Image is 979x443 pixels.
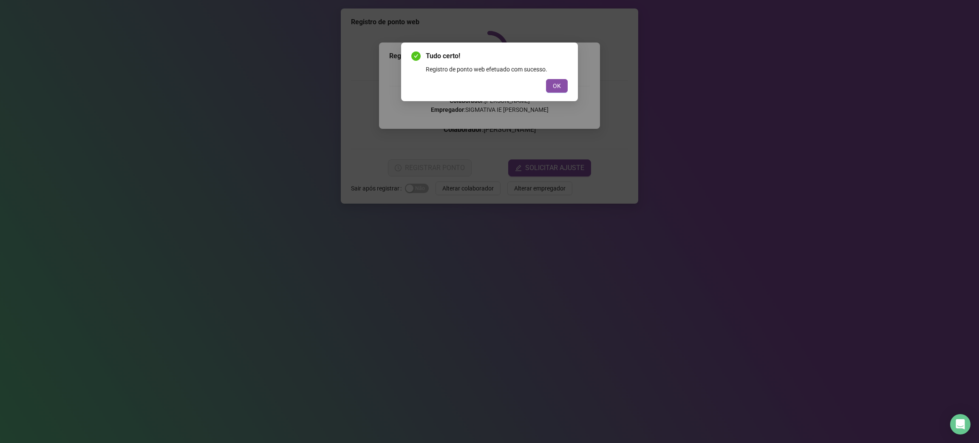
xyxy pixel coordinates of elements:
div: Registro de ponto web efetuado com sucesso. [426,65,568,74]
button: OK [546,79,568,93]
span: Tudo certo! [426,51,568,61]
div: Open Intercom Messenger [950,414,971,434]
span: check-circle [411,51,421,61]
span: OK [553,81,561,91]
